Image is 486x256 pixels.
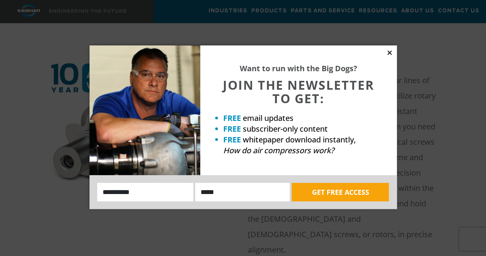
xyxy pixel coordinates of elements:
input: Name: [97,183,194,201]
button: GET FREE ACCESS [292,183,389,201]
span: email updates [243,113,294,123]
strong: FREE [223,134,241,145]
button: Close [386,49,393,56]
span: whitepaper download instantly, [243,134,356,145]
span: subscriber-only content [243,124,328,134]
input: Email [195,183,290,201]
strong: FREE [223,124,241,134]
strong: Want to run with the Big Dogs? [240,63,357,74]
em: How do air compressors work? [223,145,334,156]
strong: FREE [223,113,241,123]
span: JOIN THE NEWSLETTER TO GET: [223,77,374,107]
